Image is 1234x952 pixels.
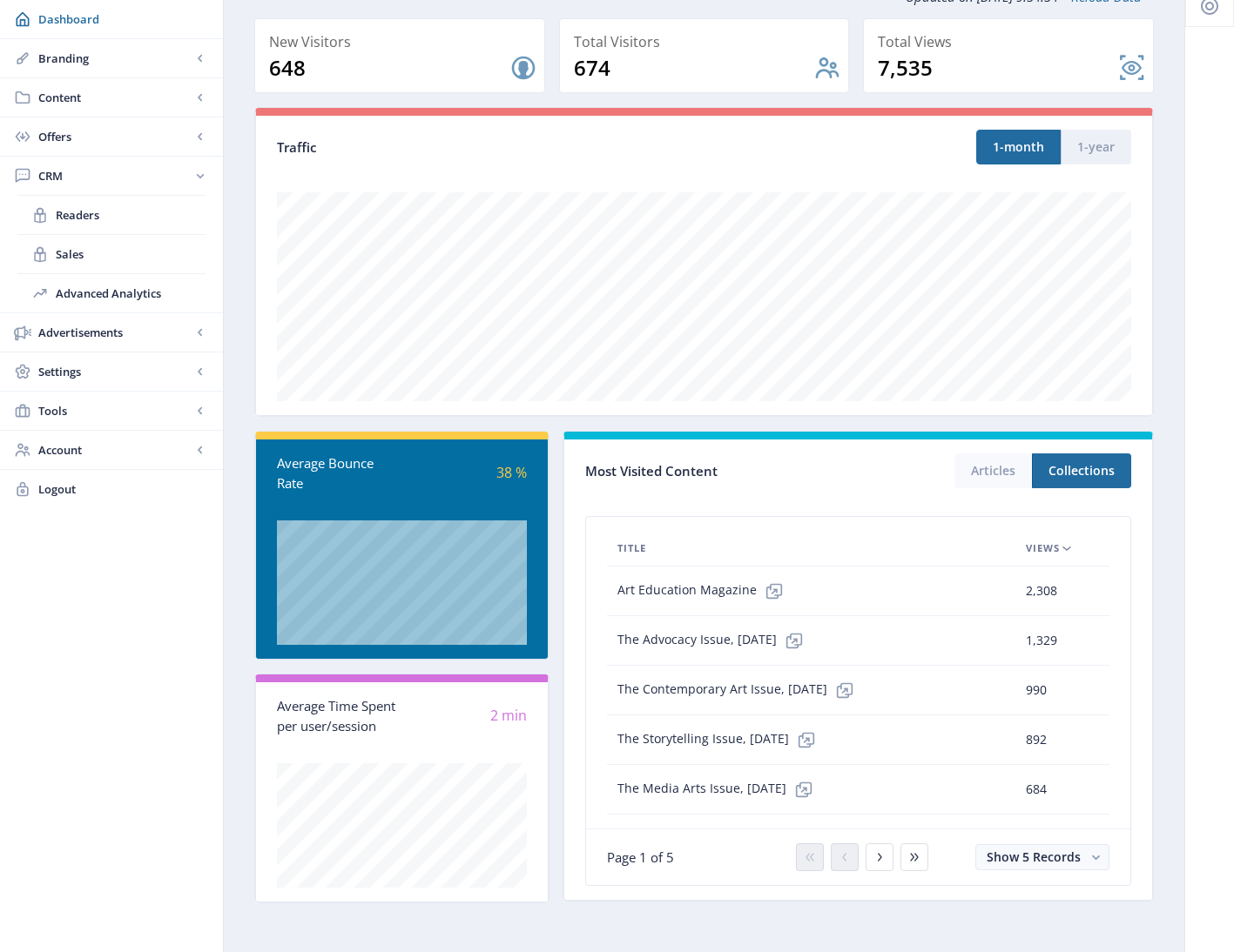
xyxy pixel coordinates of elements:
[1061,130,1131,164] button: 1-year
[17,196,206,234] a: Readers
[617,772,821,807] span: The Media Arts Issue, [DATE]
[574,30,842,54] div: Total Visitors
[954,453,1032,488] button: Articles
[878,30,1146,54] div: Total Views
[269,30,537,54] div: New Visitors
[17,235,206,273] a: Sales
[617,623,812,658] span: The Advocacy Issue, [DATE]
[878,54,1118,82] div: 7,535
[277,453,402,493] div: Average Bounce Rate
[496,463,527,482] span: 38 %
[38,128,192,145] span: Offers
[617,573,792,608] span: Art Education Magazine
[1026,538,1060,559] span: Views
[574,54,814,82] div: 674
[617,673,862,707] span: The Contemporary Art Issue, [DATE]
[1026,580,1057,601] span: 2,308
[277,137,705,158] div: Traffic
[1026,779,1047,800] span: 684
[38,10,209,28] span: Dashboard
[17,274,206,312] a: Advanced Analytics
[1026,630,1057,651] span: 1,329
[38,363,192,380] span: Settings
[1026,729,1047,750] span: 892
[38,402,192,419] span: Tools
[976,130,1061,164] button: 1-month
[1026,680,1047,701] span: 990
[617,538,646,559] span: Title
[269,54,509,82] div: 648
[56,206,206,224] span: Readers
[56,285,206,302] span: Advanced Analytics
[607,848,674,866] span: Page 1 of 5
[975,844,1109,870] button: Show 5 Records
[987,848,1081,865] span: Show 5 Records
[38,167,192,184] span: CRM
[402,706,528,726] div: 2 min
[38,50,192,67] span: Branding
[277,696,402,735] div: Average Time Spent per user/session
[56,245,206,263] span: Sales
[38,324,192,341] span: Advertisements
[38,89,192,106] span: Content
[38,441,192,459] span: Account
[617,722,824,757] span: The Storytelling Issue, [DATE]
[1032,453,1131,488] button: Collections
[585,458,858,485] div: Most Visited Content
[38,480,209,498] span: Logout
